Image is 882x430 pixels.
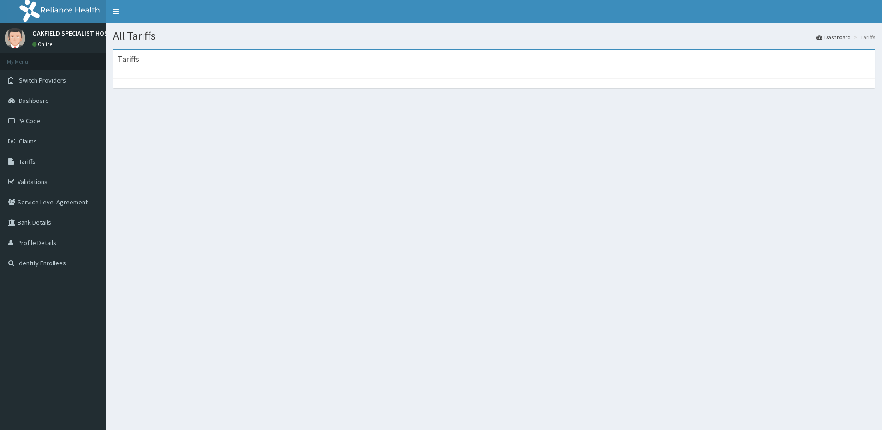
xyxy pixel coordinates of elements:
[852,33,875,41] li: Tariffs
[19,137,37,145] span: Claims
[113,30,875,42] h1: All Tariffs
[5,28,25,48] img: User Image
[19,76,66,84] span: Switch Providers
[816,33,851,41] a: Dashboard
[19,96,49,105] span: Dashboard
[32,41,54,48] a: Online
[32,30,124,36] p: OAKFIELD SPECIALIST HOSPITAL
[118,55,139,63] h3: Tariffs
[19,157,36,166] span: Tariffs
